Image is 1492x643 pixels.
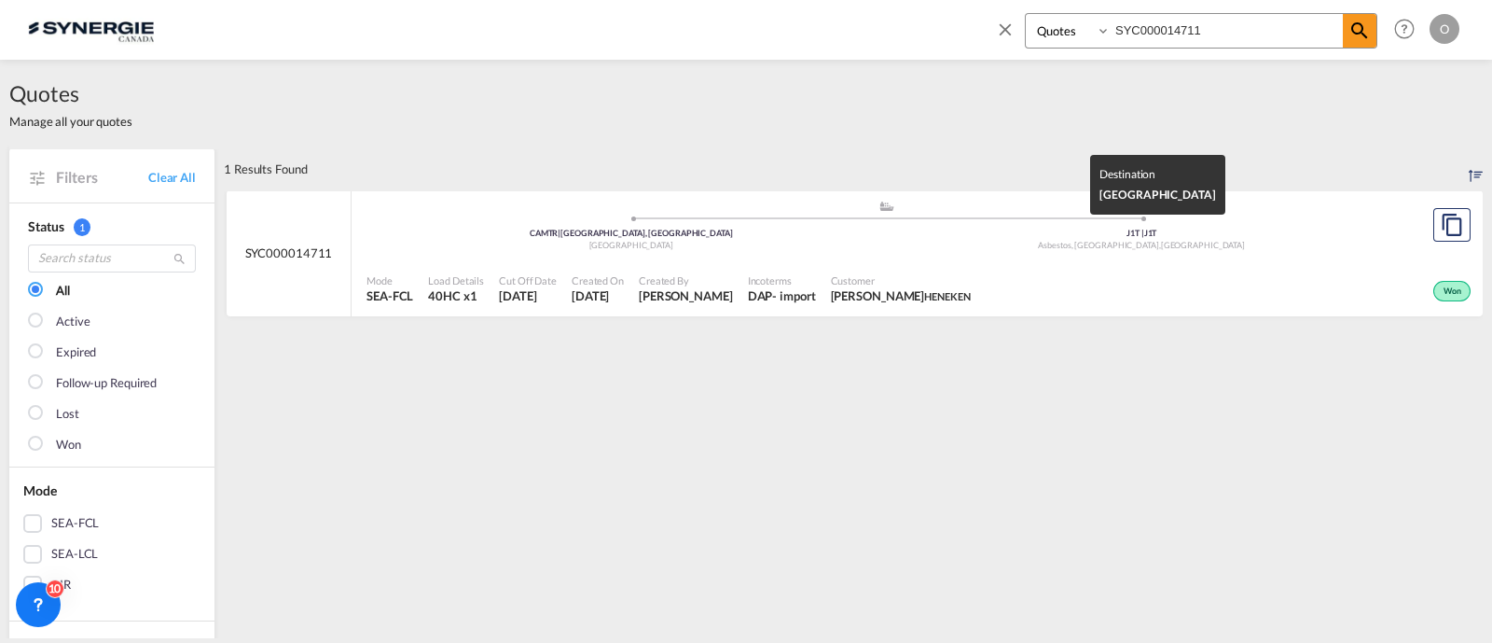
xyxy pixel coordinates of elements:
[1038,240,1160,250] span: Asbestos, [GEOGRAPHIC_DATA]
[572,287,624,304] span: 12 Sep 2025
[28,8,154,50] img: 1f56c880d42311ef80fc7dca854c8e59.png
[831,273,971,287] span: Customer
[589,240,673,250] span: [GEOGRAPHIC_DATA]
[51,545,98,564] div: SEA-LCL
[1430,14,1459,44] div: O
[1159,240,1161,250] span: ,
[748,287,773,304] div: DAP
[995,13,1025,58] span: icon-close
[876,202,898,211] md-icon: assets/icons/custom/ship-fill.svg
[28,245,196,273] input: Search status
[28,218,63,234] span: Status
[245,245,333,261] span: SYC000014711
[772,287,815,304] div: - import
[23,514,200,533] md-checkbox: SEA-FCL
[831,287,971,304] span: Patricia Cassundé HENEKEN
[23,482,57,498] span: Mode
[428,273,484,287] span: Load Details
[748,273,816,287] span: Incoterms
[23,576,200,594] md-checkbox: AIR
[1441,214,1463,236] md-icon: assets/icons/custom/copyQuote.svg
[56,436,81,454] div: Won
[173,252,186,266] md-icon: icon-magnify
[639,287,733,304] span: Pablo Gomez Saldarriaga
[23,545,200,564] md-checkbox: SEA-LCL
[1161,240,1245,250] span: [GEOGRAPHIC_DATA]
[530,228,733,238] span: CAMTR [GEOGRAPHIC_DATA], [GEOGRAPHIC_DATA]
[28,217,196,236] div: Status 1
[56,343,96,362] div: Expired
[1348,20,1371,42] md-icon: icon-magnify
[1126,228,1144,238] span: J1T
[227,190,1483,317] div: SYC000014711 assets/icons/custom/ship-fill.svgassets/icons/custom/roll-o-plane.svgOriginMontreal,...
[366,273,413,287] span: Mode
[56,167,148,188] span: Filters
[1433,208,1471,242] button: Copy Quote
[499,273,557,287] span: Cut Off Date
[224,148,308,189] div: 1 Results Found
[1144,228,1157,238] span: J1T
[1141,228,1144,238] span: |
[1111,14,1343,47] input: Enter Quotation Number
[1388,13,1430,47] div: Help
[558,228,560,238] span: |
[51,576,71,594] div: AIR
[428,287,484,304] span: 40HC x 1
[56,405,79,424] div: Lost
[499,287,557,304] span: 12 Sep 2025
[56,313,90,331] div: Active
[1343,14,1376,48] span: icon-magnify
[9,113,132,130] span: Manage all your quotes
[148,169,196,186] a: Clear All
[56,374,157,393] div: Follow-up Required
[1099,188,1215,202] span: [GEOGRAPHIC_DATA]
[924,290,970,302] span: HENEKEN
[1433,281,1471,301] div: Won
[56,282,70,301] div: All
[639,273,733,287] span: Created By
[74,218,90,236] span: 1
[995,19,1015,39] md-icon: icon-close
[1388,13,1420,45] span: Help
[1444,286,1466,299] span: Won
[9,78,132,108] span: Quotes
[572,273,624,287] span: Created On
[1099,164,1215,185] div: Destination
[366,287,413,304] span: SEA-FCL
[51,514,99,533] div: SEA-FCL
[748,287,816,304] div: DAP import
[1469,148,1483,189] div: Sort by: Created On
